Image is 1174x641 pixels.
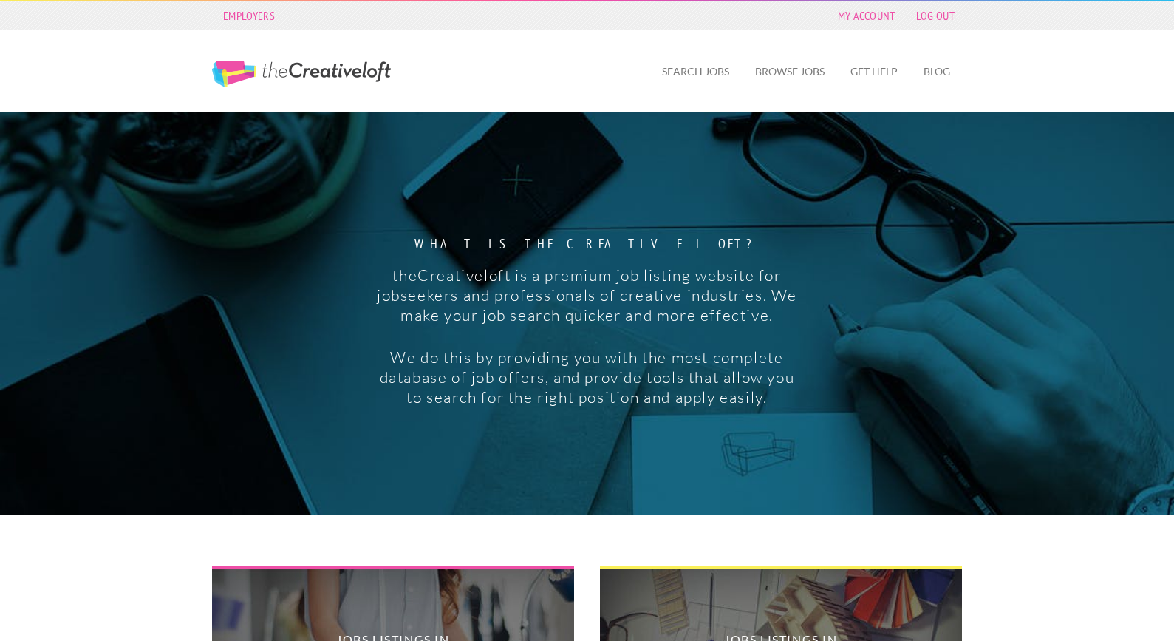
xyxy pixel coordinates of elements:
a: The Creative Loft [212,61,391,87]
a: Browse Jobs [743,55,836,89]
a: Employers [216,5,282,26]
a: Blog [912,55,962,89]
a: Search Jobs [650,55,741,89]
a: Get Help [839,55,909,89]
a: My Account [830,5,903,26]
a: Log Out [909,5,962,26]
strong: What is the creative loft? [374,237,800,251]
p: theCreativeloft is a premium job listing website for jobseekers and professionals of creative ind... [374,265,800,325]
p: We do this by providing you with the most complete database of job offers, and provide tools that... [374,347,800,407]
